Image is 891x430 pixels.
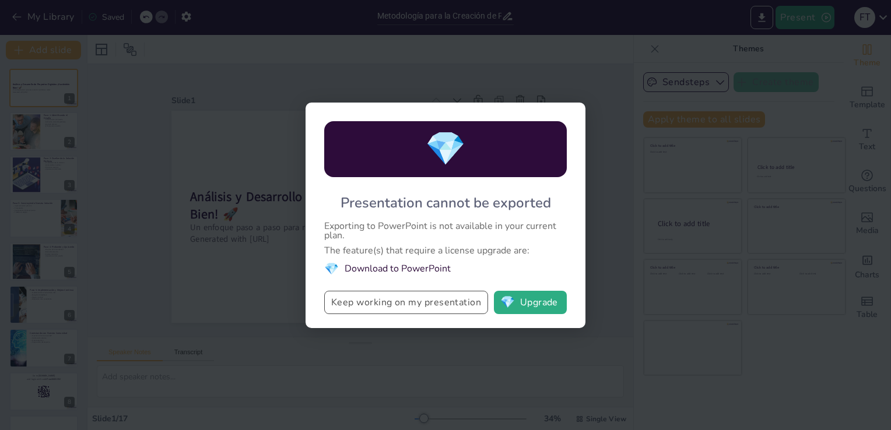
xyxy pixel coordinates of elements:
button: Keep working on my presentation [324,291,488,314]
div: The feature(s) that require a license upgrade are: [324,246,567,255]
li: Download to PowerPoint [324,261,567,277]
div: Exporting to PowerPoint is not available in your current plan. [324,221,567,240]
span: diamond [324,261,339,277]
span: diamond [425,126,466,171]
button: diamondUpgrade [494,291,567,314]
div: Presentation cannot be exported [341,193,551,212]
span: diamond [500,297,515,308]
